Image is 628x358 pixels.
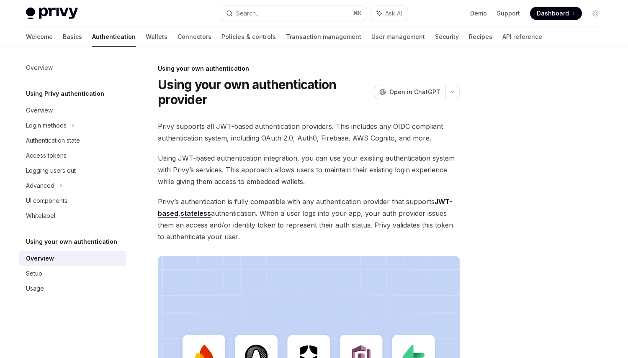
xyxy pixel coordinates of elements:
[63,27,82,47] a: Basics
[469,27,492,47] a: Recipes
[371,27,425,47] a: User management
[19,193,126,208] a: UI components
[19,251,126,266] a: Overview
[19,266,126,281] a: Setup
[158,64,460,73] div: Using your own authentication
[353,10,362,17] span: ⌘ K
[19,133,126,148] a: Authentication state
[26,211,55,221] div: Whitelabel
[502,27,542,47] a: API reference
[537,9,569,18] span: Dashboard
[220,6,367,21] button: Search...⌘K
[26,181,54,191] div: Advanced
[26,105,53,115] div: Overview
[26,89,104,99] h5: Using Privy authentication
[26,8,78,19] img: light logo
[19,281,126,296] a: Usage
[19,148,126,163] a: Access tokens
[530,7,582,20] a: Dashboard
[221,27,276,47] a: Policies & controls
[158,196,460,243] span: Privy’s authentication is fully compatible with any authentication provider that supports , authe...
[158,77,371,107] h1: Using your own authentication provider
[26,151,67,161] div: Access tokens
[158,120,460,144] span: Privy supports all JWT-based authentication providers. This includes any OIDC compliant authentic...
[385,9,402,18] span: Ask AI
[589,7,602,20] button: Toggle dark mode
[497,9,520,18] a: Support
[26,63,53,73] div: Overview
[92,27,136,47] a: Authentication
[26,237,117,247] h5: Using your own authentication
[146,27,167,47] a: Wallets
[374,85,445,99] button: Open in ChatGPT
[286,27,361,47] a: Transaction management
[180,209,211,218] a: stateless
[178,27,211,47] a: Connectors
[371,6,408,21] button: Ask AI
[158,152,460,187] span: Using JWT-based authentication integration, you can use your existing authentication system with ...
[19,163,126,178] a: Logging users out
[26,284,44,294] div: Usage
[26,136,80,146] div: Authentication state
[435,27,459,47] a: Security
[236,8,260,18] div: Search...
[26,196,67,206] div: UI components
[389,88,440,96] span: Open in ChatGPT
[26,166,76,176] div: Logging users out
[470,9,487,18] a: Demo
[19,60,126,75] a: Overview
[26,27,53,47] a: Welcome
[19,103,126,118] a: Overview
[26,253,54,263] div: Overview
[26,268,42,279] div: Setup
[26,120,67,130] div: Login methods
[19,208,126,223] a: Whitelabel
